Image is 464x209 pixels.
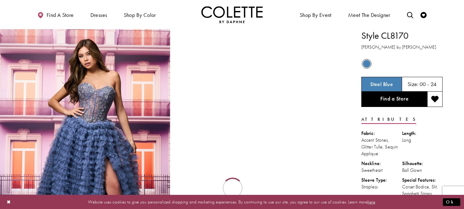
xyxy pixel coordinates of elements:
a: Check Wishlist [419,6,428,23]
div: Neckline: [361,160,402,167]
div: Corset Bodice, Slit, Spaghetti Straps Included [402,183,443,204]
div: Steel Blue [361,58,372,69]
div: Sleeve Type: [361,177,402,183]
span: Dresses [90,12,107,18]
a: Toggle search [405,6,415,23]
div: Sweetheart [361,167,402,174]
button: Submit Dialog [443,198,460,206]
h5: Chosen color [370,81,393,87]
span: Shop by color [122,6,158,23]
a: Attributes [361,115,416,124]
a: here [367,199,375,205]
div: Long [402,137,443,144]
span: Shop By Event [300,12,332,18]
span: Meet the designer [348,12,390,18]
h3: [PERSON_NAME] by [PERSON_NAME] [361,44,443,51]
span: Dresses [89,6,109,23]
a: Find a Store [361,92,427,107]
p: Website uses cookies to give you personalized shopping and marketing experiences. By continuing t... [44,198,420,206]
div: Product color controls state depends on size chosen [361,58,443,70]
div: Silhouette: [402,160,443,167]
img: Colette by Daphne [201,6,263,23]
div: Strapless [361,183,402,190]
div: Accent Stones, Glitter Tulle, Sequin Applique [361,137,402,157]
a: Meet the designer [347,6,392,23]
div: Special Features: [402,177,443,183]
h5: 00 - 24 [420,81,437,87]
div: Ball Gown [402,167,443,174]
button: Close Dialog [4,196,14,207]
span: Shop By Event [298,6,333,23]
button: Add to wishlist [427,92,443,107]
a: Find a store [36,6,75,23]
h1: Style CL8170 [361,29,443,42]
a: Visit Home Page [201,6,263,23]
span: Find a store [47,12,74,18]
video: Style CL8170 Colette by Daphne #1 autoplay loop mute video [173,29,343,114]
span: Size: [408,81,419,88]
span: Shop by color [124,12,156,18]
div: Length: [402,130,443,137]
div: Fabric: [361,130,402,137]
